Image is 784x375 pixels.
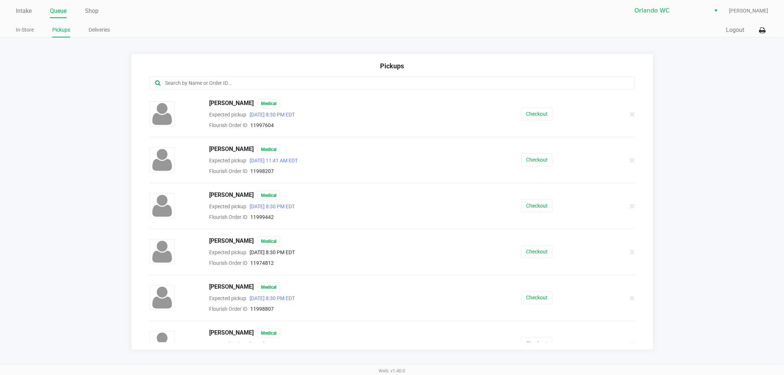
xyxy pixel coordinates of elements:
button: Checkout [521,108,552,120]
input: Search by Name or Order ID... [165,79,591,87]
span: [PERSON_NAME] [209,328,254,338]
span: Web: v1.40.0 [379,368,405,374]
span: [PERSON_NAME] [729,7,768,15]
span: [DATE] 8:30 PM EDT [246,203,295,209]
span: Flourish Order ID [209,214,247,220]
span: Medical [257,145,280,154]
span: Flourish Order ID [209,122,247,128]
span: Medical [257,282,280,292]
button: Checkout [521,291,552,304]
button: Select [710,4,721,17]
span: Flourish Order ID [209,306,247,312]
span: Expected pickup [209,203,246,209]
span: 11998807 [250,306,274,312]
button: Checkout [521,154,552,166]
span: [DATE] 8:30 PM EDT [246,112,295,118]
span: Expected pickup [209,295,246,301]
button: Checkout [521,199,552,212]
button: Checkout [521,337,552,350]
span: [PERSON_NAME] [209,99,254,108]
span: [PERSON_NAME] [209,282,254,292]
span: Orlando WC [634,6,706,15]
span: [DATE] 8:30 PM EDT [246,249,295,255]
span: [DATE] 11:41 AM EDT [246,158,298,163]
button: Logout [726,26,744,35]
span: Flourish Order ID [209,168,247,174]
span: Medical [257,328,280,338]
span: Medical [257,99,280,108]
a: Queue [50,6,67,16]
span: [DATE] 8:30 PM EDT [246,295,295,301]
a: Deliveries [89,25,110,35]
a: Shop [85,6,99,16]
span: Expected pickup [209,249,246,255]
a: Pickups [52,25,70,35]
span: [PERSON_NAME] [209,191,254,200]
span: [PERSON_NAME] [209,145,254,154]
a: Intake [16,6,32,16]
span: Pickups [380,62,404,70]
span: Expected pickup [209,341,246,347]
span: 11998207 [250,168,274,174]
span: 11974812 [250,260,274,266]
span: [PERSON_NAME] [209,237,254,246]
button: Checkout [521,245,552,258]
span: Expected pickup [209,158,246,163]
span: Medical [257,237,280,246]
span: 11999442 [250,214,274,220]
span: Expected pickup [209,112,246,118]
span: Medical [257,191,280,200]
span: [DATE] 8:30 PM EDT [246,341,295,347]
span: 11997604 [250,122,274,128]
a: In-Store [16,25,34,35]
span: Flourish Order ID [209,260,247,266]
